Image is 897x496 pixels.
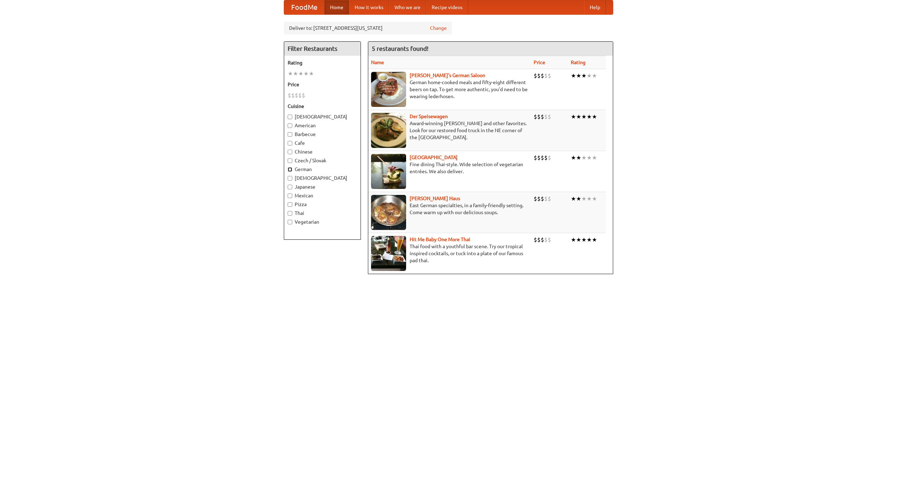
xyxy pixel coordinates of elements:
a: [PERSON_NAME] Haus [410,196,460,201]
li: ★ [576,236,581,244]
img: babythai.jpg [371,236,406,271]
label: [DEMOGRAPHIC_DATA] [288,175,357,182]
li: ★ [581,236,587,244]
a: Name [371,60,384,65]
li: ★ [581,154,587,162]
h5: Cuisine [288,103,357,110]
a: Der Speisewagen [410,114,448,119]
h4: Filter Restaurants [284,42,361,56]
li: ★ [581,72,587,80]
li: $ [537,72,541,80]
p: East German specialties, in a family-friendly setting. Come warm up with our delicious soups. [371,202,528,216]
li: $ [541,113,544,121]
li: ★ [576,195,581,203]
li: $ [288,91,291,99]
li: $ [548,154,551,162]
li: ★ [576,72,581,80]
a: [PERSON_NAME]'s German Saloon [410,73,485,78]
li: $ [544,113,548,121]
li: ★ [571,236,576,244]
img: satay.jpg [371,154,406,189]
li: $ [537,113,541,121]
a: How it works [349,0,389,14]
li: $ [534,154,537,162]
input: Chinese [288,150,292,154]
li: ★ [293,70,298,77]
li: $ [537,195,541,203]
li: ★ [587,72,592,80]
li: $ [541,195,544,203]
input: German [288,167,292,172]
li: ★ [587,236,592,244]
li: $ [541,236,544,244]
li: $ [541,154,544,162]
li: ★ [571,154,576,162]
a: Who we are [389,0,426,14]
a: Home [324,0,349,14]
li: ★ [592,195,597,203]
li: $ [534,195,537,203]
li: $ [544,236,548,244]
li: $ [534,113,537,121]
input: Barbecue [288,132,292,137]
a: Help [584,0,606,14]
li: $ [548,113,551,121]
a: [GEOGRAPHIC_DATA] [410,155,458,160]
li: ★ [576,154,581,162]
li: ★ [587,195,592,203]
li: ★ [581,113,587,121]
input: Czech / Slovak [288,158,292,163]
a: Price [534,60,545,65]
li: $ [544,72,548,80]
h5: Price [288,81,357,88]
li: $ [548,236,551,244]
li: ★ [581,195,587,203]
input: [DEMOGRAPHIC_DATA] [288,115,292,119]
label: Pizza [288,201,357,208]
label: [DEMOGRAPHIC_DATA] [288,113,357,120]
a: Change [430,25,447,32]
p: Fine dining Thai-style. Wide selection of vegetarian entrées. We also deliver. [371,161,528,175]
li: $ [548,72,551,80]
p: German home-cooked meals and fifty-eight different beers on tap. To get more authentic, you'd nee... [371,79,528,100]
div: Deliver to: [STREET_ADDRESS][US_STATE] [284,22,452,34]
li: ★ [288,70,293,77]
label: Vegetarian [288,218,357,225]
li: ★ [587,154,592,162]
p: Thai food with a youthful bar scene. Try our tropical inspired cocktails, or tuck into a plate of... [371,243,528,264]
img: kohlhaus.jpg [371,195,406,230]
li: $ [534,236,537,244]
input: Pizza [288,202,292,207]
li: $ [544,154,548,162]
ng-pluralize: 5 restaurants found! [372,45,429,52]
h5: Rating [288,59,357,66]
input: Thai [288,211,292,216]
a: Rating [571,60,586,65]
label: American [288,122,357,129]
li: ★ [592,236,597,244]
p: Award-winning [PERSON_NAME] and other favorites. Look for our restored food truck in the NE corne... [371,120,528,141]
li: $ [295,91,298,99]
li: ★ [576,113,581,121]
li: ★ [592,113,597,121]
label: Thai [288,210,357,217]
input: Vegetarian [288,220,292,224]
label: Czech / Slovak [288,157,357,164]
li: ★ [571,72,576,80]
li: ★ [303,70,309,77]
li: $ [544,195,548,203]
label: Japanese [288,183,357,190]
li: $ [548,195,551,203]
input: Mexican [288,193,292,198]
label: Mexican [288,192,357,199]
li: $ [537,236,541,244]
img: speisewagen.jpg [371,113,406,148]
a: Hit Me Baby One More Thai [410,237,470,242]
a: FoodMe [284,0,324,14]
li: ★ [592,154,597,162]
input: [DEMOGRAPHIC_DATA] [288,176,292,181]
